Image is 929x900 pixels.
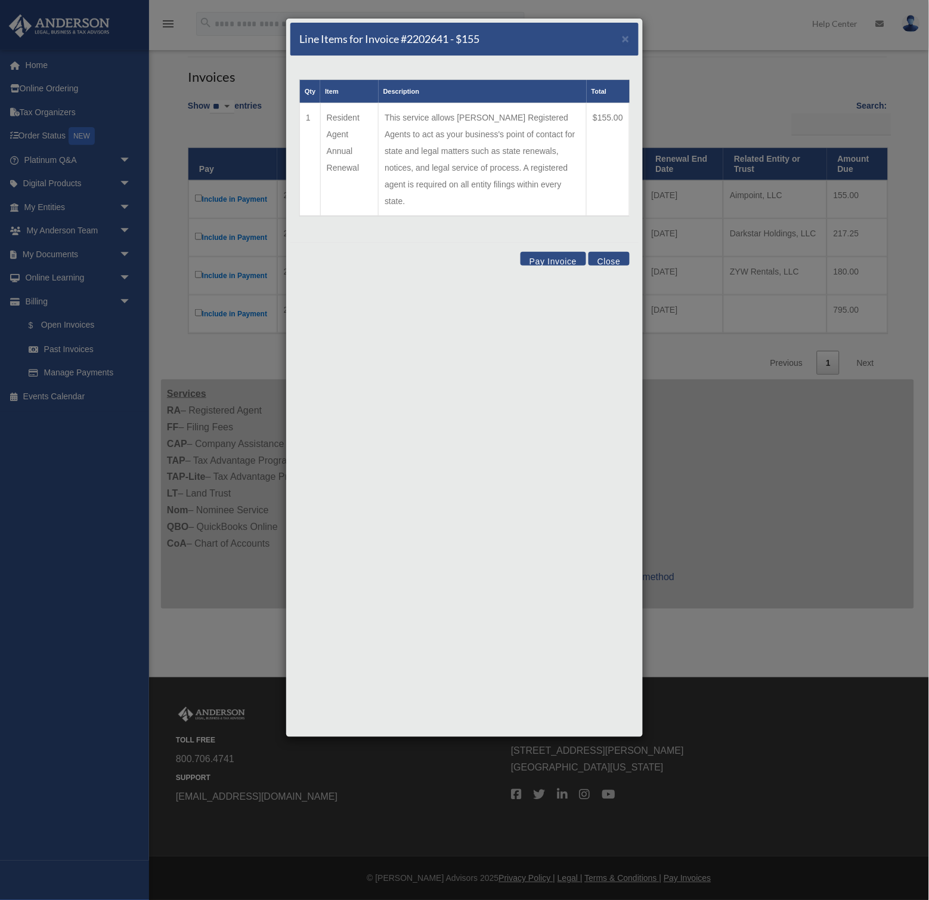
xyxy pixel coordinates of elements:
button: Close [589,252,630,266]
td: This service allows [PERSON_NAME] Registered Agents to act as your business's point of contact fo... [379,103,587,217]
button: Pay Invoice [521,252,586,266]
h5: Line Items for Invoice #2202641 - $155 [299,32,479,47]
th: Description [379,80,587,103]
th: Total [587,80,630,103]
td: 1 [300,103,321,217]
th: Item [320,80,378,103]
button: Close [622,32,630,45]
span: × [622,32,630,45]
td: $155.00 [587,103,630,217]
td: Resident Agent Annual Renewal [320,103,378,217]
th: Qty [300,80,321,103]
